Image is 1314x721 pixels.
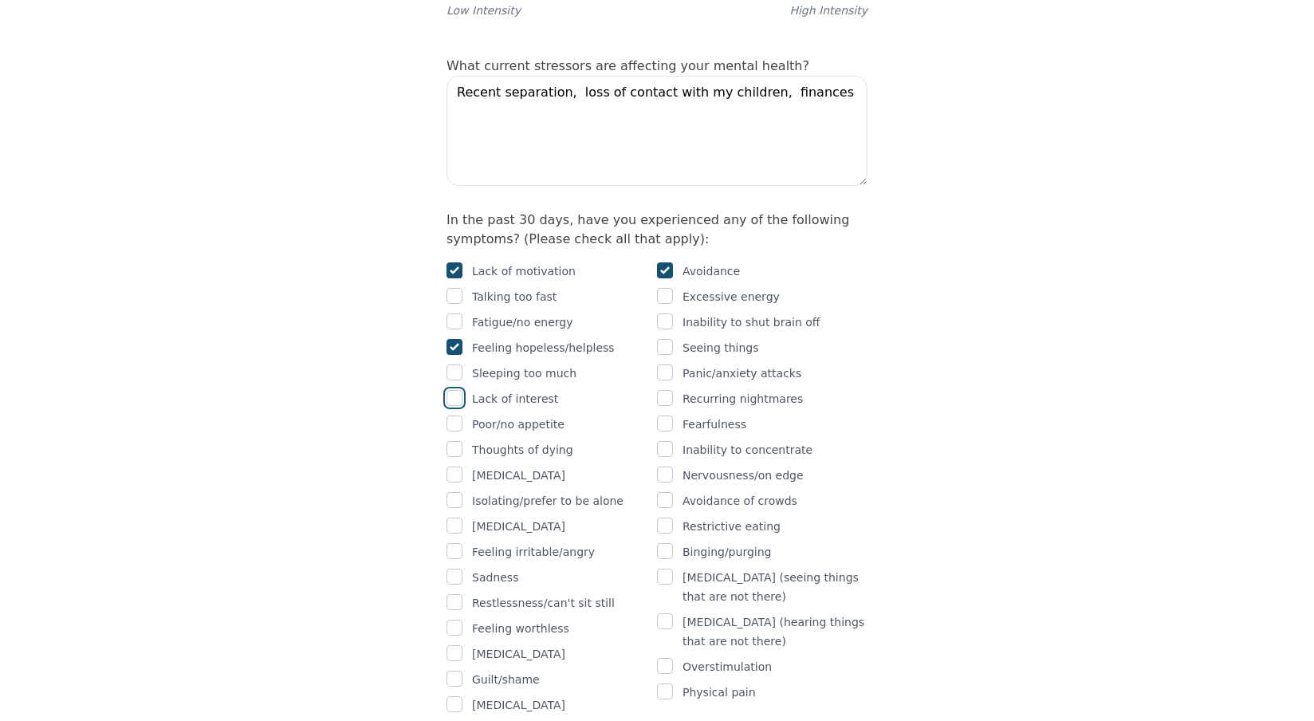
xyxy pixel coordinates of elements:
[683,491,797,510] p: Avoidance of crowds
[683,440,812,459] p: Inability to concentrate
[472,338,615,357] p: Feeling hopeless/helpless
[683,683,756,702] p: Physical pain
[683,338,759,357] p: Seeing things
[472,491,624,510] p: Isolating/prefer to be alone
[472,313,573,332] p: Fatigue/no energy
[683,313,820,332] p: Inability to shut brain off
[447,58,809,73] label: What current stressors are affecting your mental health?
[683,568,867,606] p: [MEDICAL_DATA] (seeing things that are not there)
[683,542,771,561] p: Binging/purging
[683,657,772,676] p: Overstimulation
[683,262,740,281] p: Avoidance
[472,389,558,408] p: Lack of interest
[447,212,849,246] label: In the past 30 days, have you experienced any of the following symptoms? (Please check all that a...
[683,287,780,306] p: Excessive energy
[683,389,803,408] p: Recurring nightmares
[472,440,573,459] p: Thoughts of dying
[683,517,781,536] p: Restrictive eating
[447,76,867,186] textarea: Recent separation, loss of contact with my children, finances
[447,2,521,18] label: Low Intensity
[472,593,615,613] p: Restlessness/can't sit still
[472,466,565,485] p: [MEDICAL_DATA]
[472,415,565,434] p: Poor/no appetite
[472,364,576,383] p: Sleeping too much
[472,568,518,587] p: Sadness
[472,695,565,715] p: [MEDICAL_DATA]
[472,262,576,281] p: Lack of motivation
[472,670,540,689] p: Guilt/shame
[683,364,801,383] p: Panic/anxiety attacks
[472,287,557,306] p: Talking too fast
[683,415,746,434] p: Fearfulness
[683,466,804,485] p: Nervousness/on edge
[472,644,565,664] p: [MEDICAL_DATA]
[789,2,867,18] label: High Intensity
[683,613,867,651] p: [MEDICAL_DATA] (hearing things that are not there)
[472,619,569,638] p: Feeling worthless
[472,517,565,536] p: [MEDICAL_DATA]
[472,542,595,561] p: Feeling irritable/angry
